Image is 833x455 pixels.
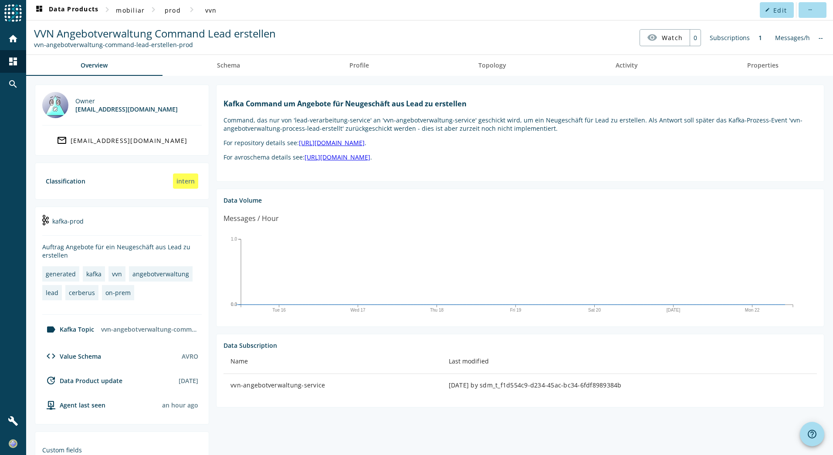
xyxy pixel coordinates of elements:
[30,2,102,18] button: Data Products
[223,153,817,161] p: For avroschema details see: .
[46,324,56,335] mat-icon: label
[8,416,18,426] mat-icon: build
[223,196,817,204] div: Data Volume
[42,243,202,259] div: Auftrag Angebote für ein Neugeschäft aus Lead zu erstellen
[173,173,198,189] div: intern
[478,62,506,68] span: Topology
[647,32,657,43] mat-icon: visibility
[205,6,217,14] span: vvn
[34,5,44,15] mat-icon: dashboard
[75,97,178,105] div: Owner
[69,289,95,297] div: cerberus
[8,34,18,44] mat-icon: home
[223,139,817,147] p: For repository details see: .
[102,4,112,15] mat-icon: chevron_right
[745,308,760,312] text: Mon 22
[112,2,148,18] button: mobiliar
[705,29,754,46] div: Subscriptions
[42,92,68,118] img: dl_302715@mobi.ch
[182,352,198,360] div: AVRO
[42,446,202,454] div: Custom fields
[86,270,102,278] div: kafka
[223,350,442,374] th: Name
[34,41,276,49] div: Kafka Topic: vvn-angebotverwaltung-command-lead-erstellen-prod
[223,341,817,350] div: Data Subscription
[510,308,521,312] text: Fri 19
[771,29,814,46] div: Messages/h
[186,4,197,15] mat-icon: chevron_right
[231,237,237,241] text: 1.0
[305,153,370,161] a: [URL][DOMAIN_NAME]
[442,350,817,374] th: Last modified
[46,289,58,297] div: lead
[105,289,131,297] div: on-prem
[159,2,186,18] button: prod
[81,62,108,68] span: Overview
[165,6,181,14] span: prod
[662,30,683,45] span: Watch
[272,308,286,312] text: Tue 16
[588,308,601,312] text: Sat 20
[46,351,56,361] mat-icon: code
[42,375,122,386] div: Data Product update
[197,2,225,18] button: vvn
[42,400,105,410] div: agent-env-prod
[765,7,770,12] mat-icon: edit
[75,105,178,113] div: [EMAIL_ADDRESS][DOMAIN_NAME]
[148,4,159,15] mat-icon: chevron_right
[807,7,812,12] mat-icon: more_horiz
[116,6,145,14] span: mobiliar
[46,177,85,185] div: Classification
[747,62,779,68] span: Properties
[442,374,817,397] td: [DATE] by sdm_t_f1d554c9-d234-45ac-bc34-6fdf8989384b
[4,4,22,22] img: spoud-logo.svg
[9,439,17,448] img: b1f4ccba21e00662a6f274696d39e437
[807,429,817,439] mat-icon: help_outline
[230,381,435,390] div: vvn-angebotverwaltung-service
[616,62,638,68] span: Activity
[42,132,202,148] a: [EMAIL_ADDRESS][DOMAIN_NAME]
[98,322,202,337] div: vvn-angebotverwaltung-command-lead-erstellen-prod
[42,214,202,236] div: kafka-prod
[690,30,701,46] div: 0
[773,6,787,14] span: Edit
[223,116,817,132] p: Command, das nur von 'lead-verarbeitung-service' an 'vvn-angebotverwaltung-service' geschickt wir...
[217,62,240,68] span: Schema
[223,213,279,224] div: Messages / Hour
[754,29,766,46] div: 1
[667,308,681,312] text: [DATE]
[42,351,101,361] div: Value Schema
[34,5,98,15] span: Data Products
[46,270,76,278] div: generated
[223,99,817,109] h1: Kafka Command um Angebote für Neugeschäft aus Lead zu erstellen
[8,56,18,67] mat-icon: dashboard
[349,62,369,68] span: Profile
[42,324,94,335] div: Kafka Topic
[46,375,56,386] mat-icon: update
[814,29,827,46] div: No information
[132,270,189,278] div: angebotverwaltung
[231,302,237,307] text: 0.0
[57,135,67,146] mat-icon: mail_outline
[162,401,198,409] div: Agents typically reports every 15min to 1h
[350,308,366,312] text: Wed 17
[8,79,18,89] mat-icon: search
[299,139,365,147] a: [URL][DOMAIN_NAME]
[430,308,444,312] text: Thu 18
[640,30,690,45] button: Watch
[42,215,49,225] img: kafka-prod
[34,26,276,41] span: VVN Angebotverwaltung Command Lead erstellen
[760,2,794,18] button: Edit
[179,377,198,385] div: [DATE]
[112,270,122,278] div: vvn
[71,136,188,145] div: [EMAIL_ADDRESS][DOMAIN_NAME]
